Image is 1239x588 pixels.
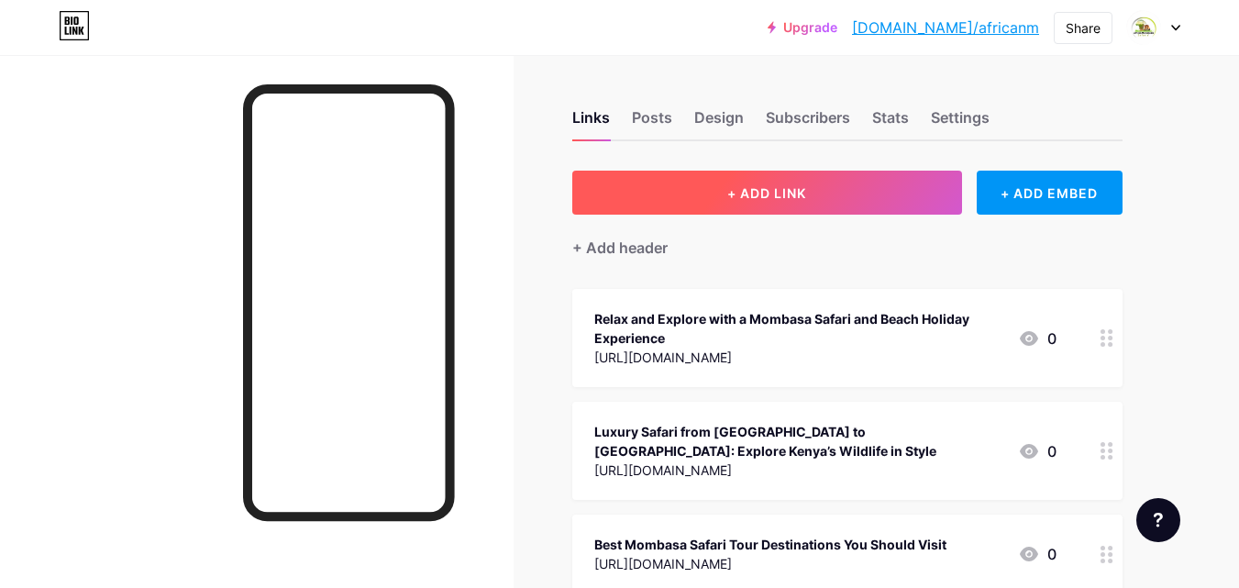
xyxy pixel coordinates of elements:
[632,106,672,139] div: Posts
[872,106,909,139] div: Stats
[1126,10,1161,45] img: African Memorable Safaris
[768,20,837,35] a: Upgrade
[977,171,1123,215] div: + ADD EMBED
[594,309,1003,348] div: Relax and Explore with a Mombasa Safari and Beach Holiday Experience
[931,106,990,139] div: Settings
[1018,543,1056,565] div: 0
[594,460,1003,480] div: [URL][DOMAIN_NAME]
[694,106,744,139] div: Design
[572,171,962,215] button: + ADD LINK
[572,237,668,259] div: + Add header
[766,106,850,139] div: Subscribers
[1066,18,1101,38] div: Share
[594,422,1003,460] div: Luxury Safari from [GEOGRAPHIC_DATA] to [GEOGRAPHIC_DATA]: Explore Kenya’s Wildlife in Style
[594,348,1003,367] div: [URL][DOMAIN_NAME]
[1018,440,1056,462] div: 0
[852,17,1039,39] a: [DOMAIN_NAME]/africanm
[727,185,806,201] span: + ADD LINK
[594,535,946,554] div: Best Mombasa Safari Tour Destinations You Should Visit
[572,106,610,139] div: Links
[594,554,946,573] div: [URL][DOMAIN_NAME]
[1018,327,1056,349] div: 0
